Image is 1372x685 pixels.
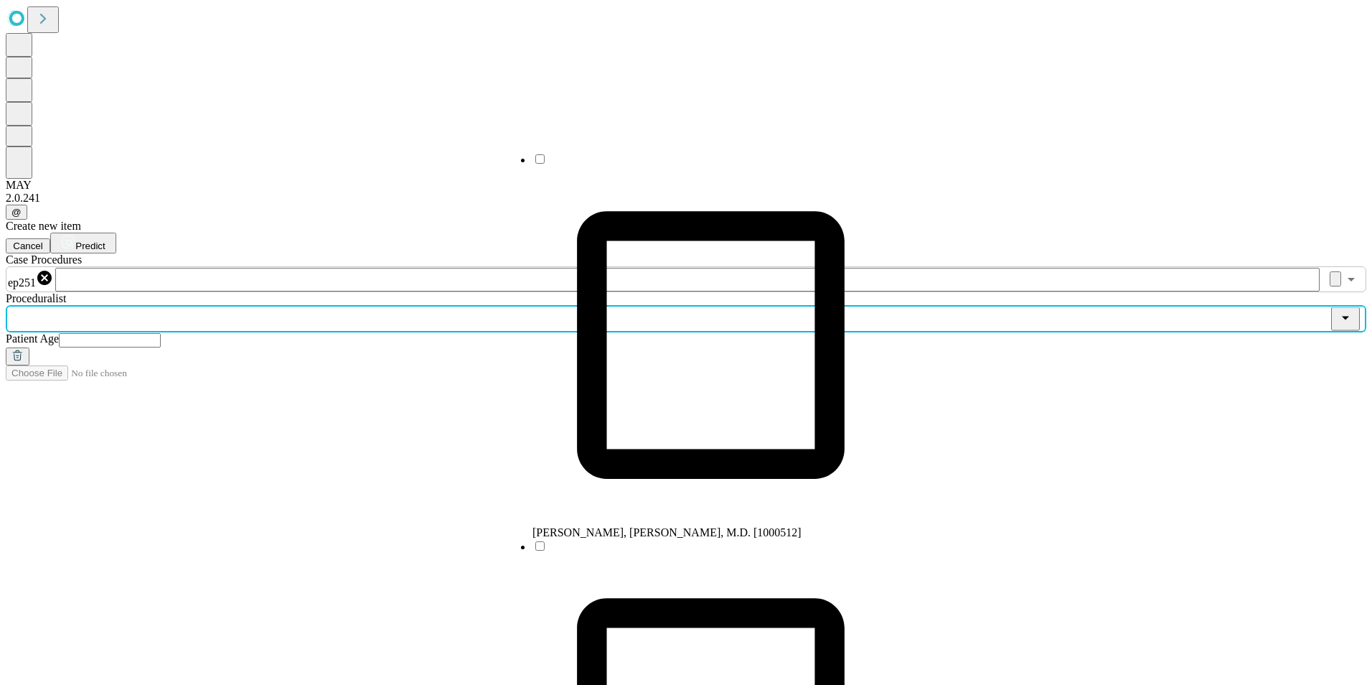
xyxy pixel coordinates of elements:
[13,241,43,251] span: Cancel
[8,276,36,289] span: ep251
[6,332,59,345] span: Patient Age
[6,292,66,304] span: Proceduralist
[8,269,53,289] div: ep251
[6,192,1366,205] div: 2.0.241
[6,253,82,266] span: Scheduled Procedure
[6,238,50,253] button: Cancel
[1330,271,1341,286] button: Clear
[1331,307,1360,331] button: Close
[50,233,116,253] button: Predict
[1341,269,1361,289] button: Open
[532,526,802,539] span: [PERSON_NAME], [PERSON_NAME], M.D. [1000512]
[6,205,27,220] button: @
[6,220,81,232] span: Create new item
[11,207,22,218] span: @
[6,179,1366,192] div: MAY
[75,241,105,251] span: Predict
